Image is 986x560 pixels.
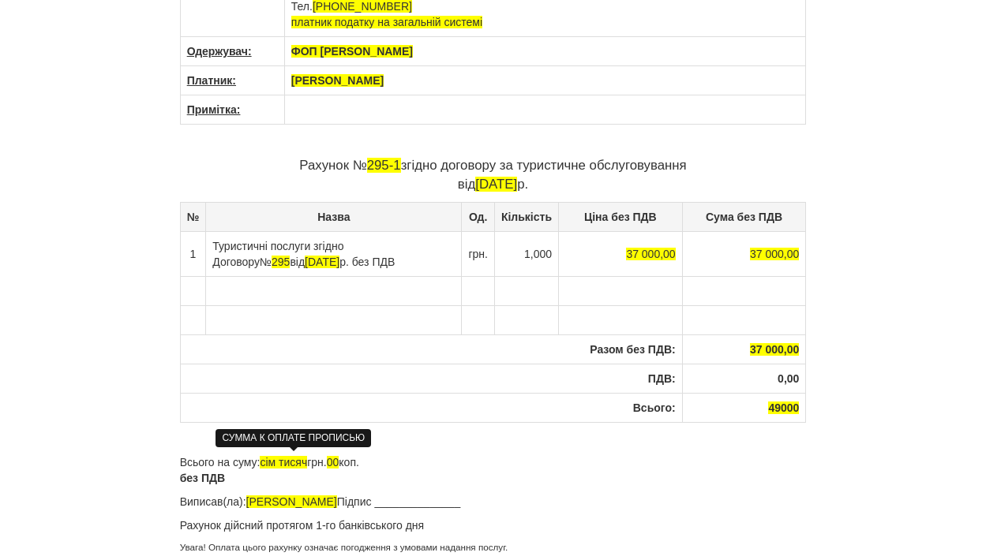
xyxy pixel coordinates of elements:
th: Сума без ПДВ [682,202,806,231]
td: Туристичні послуги згідно Договору від р. без ПДВ [206,231,462,276]
p: Увага! Оплата цього рахунку означає погодження з умовами надання послуг. [180,541,807,554]
span: ФОП [PERSON_NAME] [291,45,413,58]
p: Рахунок дійсний протягом 1-го банківського дня [180,517,807,533]
th: № [180,202,206,231]
td: 1 [180,231,206,276]
span: [PERSON_NAME] [291,74,384,87]
u: Примітка: [187,103,241,116]
p: Рахунок № згідно договору за туристичне обслуговування від р. [180,156,807,194]
u: Одержувач: [187,45,252,58]
span: 295 [272,256,290,268]
p: Виписав(ла): Підпис ______________ [180,494,807,510]
span: [DATE] [475,177,517,192]
span: 37 000,00 [750,343,799,356]
th: Кількість [494,202,558,231]
p: Всього на суму: грн. коп. [180,454,807,486]
td: 1,000 [494,231,558,276]
th: Ціна без ПДВ [559,202,683,231]
div: СУММА К ОПЛАТЕ ПРОПИСЬЮ [216,429,371,447]
b: без ПДВ [180,472,225,484]
th: Разом без ПДВ: [180,334,682,364]
span: сім тисяч [260,456,307,469]
td: грн. [462,231,495,276]
span: 49000 [768,401,799,414]
u: Платник: [187,74,236,87]
span: 37 000,00 [626,248,675,260]
span: 37 000,00 [750,248,799,260]
th: Назва [206,202,462,231]
span: [PERSON_NAME] [246,495,337,508]
th: 0,00 [682,364,806,393]
span: [DATE] [305,256,339,268]
span: 00 [327,456,339,469]
th: Всього: [180,393,682,422]
span: № [260,256,290,268]
th: Од. [462,202,495,231]
span: 295-1 [367,158,401,173]
th: ПДВ: [180,364,682,393]
span: платник податку на загальній системі [291,16,482,28]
